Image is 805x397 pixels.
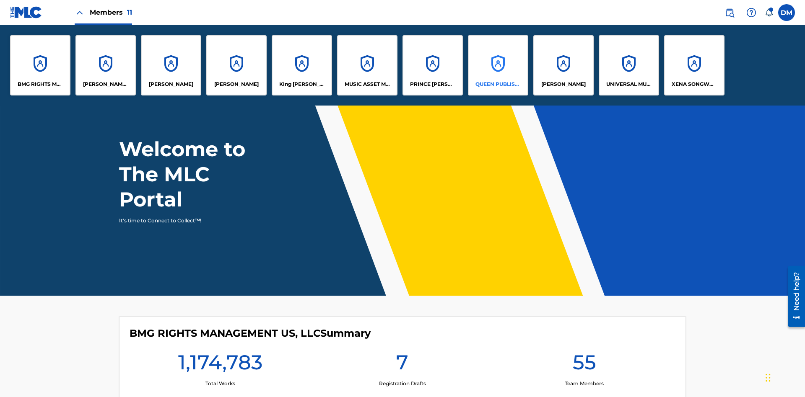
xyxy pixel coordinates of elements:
h1: 1,174,783 [178,350,262,380]
a: Public Search [721,4,738,21]
p: CLEO SONGWRITER [83,80,129,88]
p: UNIVERSAL MUSIC PUB GROUP [606,80,652,88]
p: ELVIS COSTELLO [149,80,193,88]
a: Accounts[PERSON_NAME] SONGWRITER [75,35,136,95]
a: AccountsPRINCE [PERSON_NAME] [402,35,463,95]
span: 11 [127,8,132,16]
span: Members [90,8,132,17]
p: BMG RIGHTS MANAGEMENT US, LLC [18,80,63,88]
p: QUEEN PUBLISHA [475,80,521,88]
p: Registration Drafts [379,380,426,387]
div: User Menu [778,4,795,21]
p: RONALD MCTESTERSON [541,80,586,88]
div: Notifications [765,8,773,17]
a: Accounts[PERSON_NAME] [206,35,267,95]
a: AccountsKing [PERSON_NAME] [272,35,332,95]
h1: 55 [573,350,596,380]
p: XENA SONGWRITER [672,80,717,88]
p: Team Members [565,380,604,387]
a: AccountsQUEEN PUBLISHA [468,35,528,95]
a: AccountsBMG RIGHTS MANAGEMENT US, LLC [10,35,70,95]
h1: Welcome to The MLC Portal [119,137,276,212]
div: Help [743,4,760,21]
a: Accounts[PERSON_NAME] [141,35,201,95]
p: Total Works [205,380,235,387]
p: PRINCE MCTESTERSON [410,80,456,88]
img: MLC Logo [10,6,42,18]
h1: 7 [396,350,408,380]
a: AccountsUNIVERSAL MUSIC PUB GROUP [599,35,659,95]
a: AccountsMUSIC ASSET MANAGEMENT (MAM) [337,35,397,95]
div: Drag [766,365,771,390]
img: search [724,8,735,18]
img: Close [75,8,85,18]
h4: BMG RIGHTS MANAGEMENT US, LLC [130,327,371,340]
iframe: Chat Widget [763,357,805,397]
a: Accounts[PERSON_NAME] [533,35,594,95]
p: MUSIC ASSET MANAGEMENT (MAM) [345,80,390,88]
img: help [746,8,756,18]
a: AccountsXENA SONGWRITER [664,35,724,95]
p: It's time to Connect to Collect™! [119,217,265,224]
p: EYAMA MCSINGER [214,80,259,88]
p: King McTesterson [279,80,325,88]
iframe: Resource Center [782,263,805,331]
